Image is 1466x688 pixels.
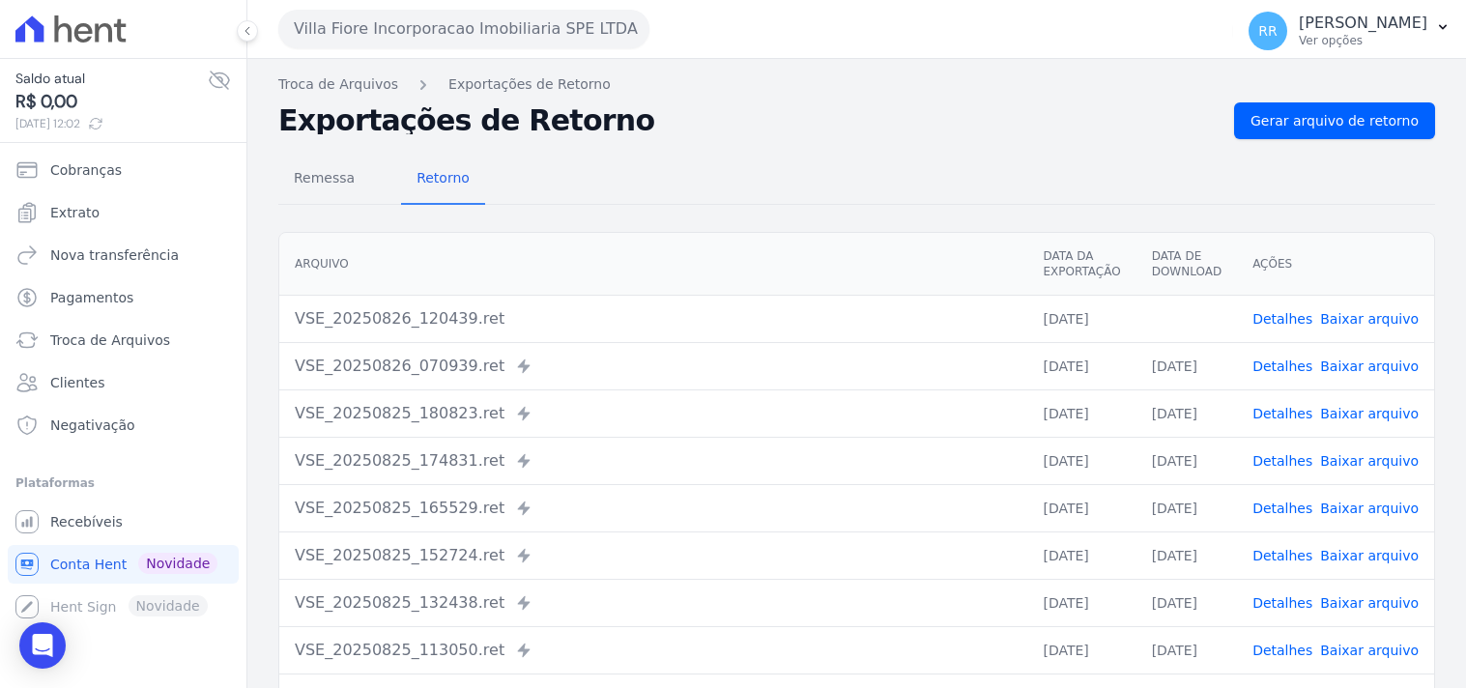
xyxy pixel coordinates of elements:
[1252,643,1312,658] a: Detalhes
[1027,389,1135,437] td: [DATE]
[50,330,170,350] span: Troca de Arquivos
[1136,233,1237,296] th: Data de Download
[448,74,611,95] a: Exportações de Retorno
[1252,453,1312,469] a: Detalhes
[1027,484,1135,531] td: [DATE]
[1136,437,1237,484] td: [DATE]
[1136,626,1237,674] td: [DATE]
[295,639,1012,662] div: VSE_20250825_113050.ret
[50,203,100,222] span: Extrato
[1027,531,1135,579] td: [DATE]
[1320,595,1419,611] a: Baixar arquivo
[15,151,231,626] nav: Sidebar
[295,591,1012,615] div: VSE_20250825_132438.ret
[278,155,370,205] a: Remessa
[1237,233,1434,296] th: Ações
[1258,24,1277,38] span: RR
[1320,453,1419,469] a: Baixar arquivo
[405,158,481,197] span: Retorno
[1233,4,1466,58] button: RR [PERSON_NAME] Ver opções
[278,74,1435,95] nav: Breadcrumb
[1320,311,1419,327] a: Baixar arquivo
[8,502,239,541] a: Recebíveis
[1299,33,1427,48] p: Ver opções
[1252,406,1312,421] a: Detalhes
[1027,437,1135,484] td: [DATE]
[8,363,239,402] a: Clientes
[19,622,66,669] div: Open Intercom Messenger
[295,449,1012,473] div: VSE_20250825_174831.ret
[1136,342,1237,389] td: [DATE]
[50,416,135,435] span: Negativação
[50,373,104,392] span: Clientes
[1320,501,1419,516] a: Baixar arquivo
[8,278,239,317] a: Pagamentos
[1136,484,1237,531] td: [DATE]
[1320,548,1419,563] a: Baixar arquivo
[1136,579,1237,626] td: [DATE]
[50,160,122,180] span: Cobranças
[50,512,123,531] span: Recebíveis
[295,355,1012,378] div: VSE_20250826_070939.ret
[1027,233,1135,296] th: Data da Exportação
[15,69,208,89] span: Saldo atual
[278,10,649,48] button: Villa Fiore Incorporacao Imobiliaria SPE LTDA
[1320,406,1419,421] a: Baixar arquivo
[1234,102,1435,139] a: Gerar arquivo de retorno
[1136,531,1237,579] td: [DATE]
[50,288,133,307] span: Pagamentos
[138,553,217,574] span: Novidade
[282,158,366,197] span: Remessa
[8,193,239,232] a: Extrato
[295,307,1012,330] div: VSE_20250826_120439.ret
[1027,579,1135,626] td: [DATE]
[8,545,239,584] a: Conta Hent Novidade
[1027,626,1135,674] td: [DATE]
[8,406,239,444] a: Negativação
[401,155,485,205] a: Retorno
[1252,595,1312,611] a: Detalhes
[8,236,239,274] a: Nova transferência
[1252,358,1312,374] a: Detalhes
[295,402,1012,425] div: VSE_20250825_180823.ret
[1252,501,1312,516] a: Detalhes
[279,233,1027,296] th: Arquivo
[1320,643,1419,658] a: Baixar arquivo
[50,555,127,574] span: Conta Hent
[1252,548,1312,563] a: Detalhes
[1320,358,1419,374] a: Baixar arquivo
[15,115,208,132] span: [DATE] 12:02
[278,107,1219,134] h2: Exportações de Retorno
[50,245,179,265] span: Nova transferência
[1136,389,1237,437] td: [DATE]
[1027,342,1135,389] td: [DATE]
[1027,295,1135,342] td: [DATE]
[1252,311,1312,327] a: Detalhes
[1299,14,1427,33] p: [PERSON_NAME]
[295,497,1012,520] div: VSE_20250825_165529.ret
[1250,111,1419,130] span: Gerar arquivo de retorno
[15,89,208,115] span: R$ 0,00
[295,544,1012,567] div: VSE_20250825_152724.ret
[278,74,398,95] a: Troca de Arquivos
[8,151,239,189] a: Cobranças
[15,472,231,495] div: Plataformas
[8,321,239,359] a: Troca de Arquivos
